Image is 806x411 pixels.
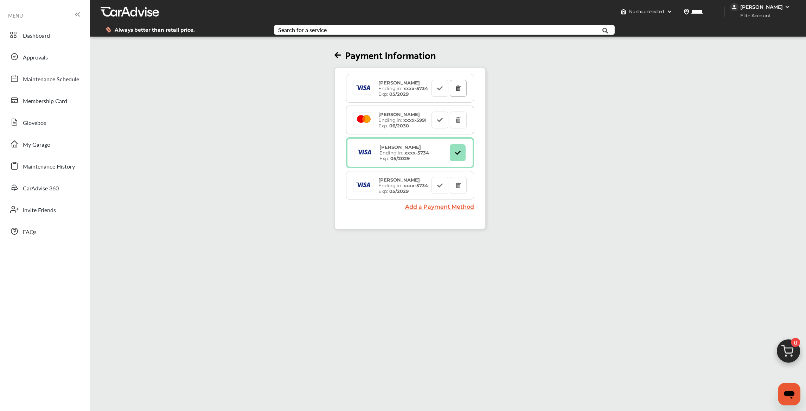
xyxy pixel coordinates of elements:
[375,112,430,128] div: Ending in: Exp:
[6,178,83,197] a: CarAdvise 360
[740,4,783,10] div: [PERSON_NAME]
[376,144,433,161] div: Ending in: Exp:
[334,49,486,61] h2: Payment Information
[684,9,689,14] img: location_vector.a44bc228.svg
[389,188,409,194] strong: 05/2029
[667,9,672,14] img: header-down-arrow.9dd2ce7d.svg
[23,97,67,106] span: Membership Card
[6,26,83,44] a: Dashboard
[731,12,776,19] span: Elite Account
[115,27,195,32] span: Always better than retail price.
[629,9,664,14] span: No shop selected
[23,31,50,40] span: Dashboard
[791,338,800,347] span: 0
[375,80,431,97] div: Ending in: Exp:
[730,3,738,11] img: jVpblrzwTbfkPYzPPzSLxeg0AAAAASUVORK5CYII=
[378,112,420,117] strong: [PERSON_NAME]
[778,383,800,405] iframe: Button to launch messaging window
[772,336,805,370] img: cart_icon.3d0951e8.svg
[724,6,724,17] img: header-divider.bc55588e.svg
[403,183,428,188] strong: xxxx- 5734
[6,113,83,131] a: Glovebox
[6,48,83,66] a: Approvals
[390,156,410,161] strong: 05/2029
[6,135,83,153] a: My Garage
[278,27,327,33] div: Search for a service
[404,150,429,156] strong: xxxx- 5734
[405,203,474,210] a: Add a Payment Method
[8,13,23,18] span: MENU
[23,206,56,215] span: Invite Friends
[621,9,626,14] img: header-home-logo.8d720a4f.svg
[378,80,420,86] strong: [PERSON_NAME]
[6,222,83,240] a: FAQs
[378,177,420,183] strong: [PERSON_NAME]
[23,119,46,128] span: Glovebox
[23,53,48,62] span: Approvals
[23,162,75,171] span: Maintenance History
[403,86,428,91] strong: xxxx- 5734
[6,69,83,88] a: Maintenance Schedule
[23,75,79,84] span: Maintenance Schedule
[389,91,409,97] strong: 05/2029
[6,200,83,219] a: Invite Friends
[375,177,431,194] div: Ending in: Exp:
[106,27,111,33] img: dollor_label_vector.a70140d1.svg
[23,184,59,193] span: CarAdvise 360
[23,228,37,237] span: FAQs
[23,140,50,150] span: My Garage
[6,157,83,175] a: Maintenance History
[379,144,421,150] strong: [PERSON_NAME]
[6,91,83,109] a: Membership Card
[389,123,409,128] strong: 06/2030
[403,117,427,123] strong: xxxx- 5991
[785,4,790,10] img: WGsFRI8htEPBVLJbROoPRyZpYNWhNONpIPPETTm6eUC0GeLEiAAAAAElFTkSuQmCC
